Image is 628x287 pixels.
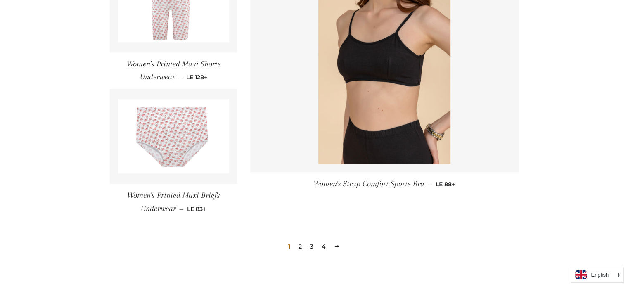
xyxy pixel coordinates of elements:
span: LE 128 [186,74,207,81]
a: 2 [295,240,305,253]
span: Women's Printed Maxi Briefs Underwear [127,191,220,213]
a: 4 [318,240,329,253]
a: 3 [307,240,317,253]
span: Women's Printed Maxi Shorts Underwear [126,59,220,81]
span: — [428,180,432,188]
a: Women's Printed Maxi Shorts Underwear — LE 128 [110,52,238,89]
i: English [591,272,609,278]
span: — [179,205,184,213]
a: Women's Strap Comfort Sports Bra — LE 88 [250,172,519,196]
a: Women's Printed Maxi Briefs Underwear — LE 83 [110,184,238,221]
span: LE 88 [436,180,455,188]
span: Women's Strap Comfort Sports Bra [313,179,424,188]
span: — [178,74,182,81]
span: 1 [285,240,294,253]
span: LE 83 [187,205,206,213]
a: English [575,270,619,279]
